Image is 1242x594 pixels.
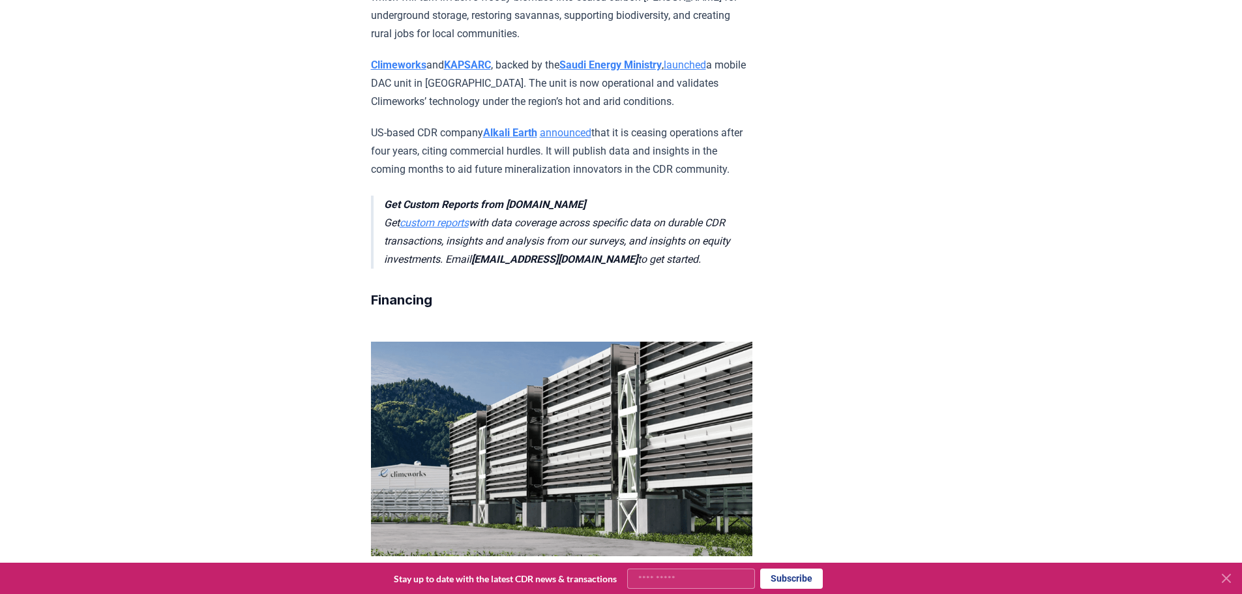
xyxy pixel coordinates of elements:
img: blog post image [371,342,752,556]
a: launched [664,59,706,71]
a: Alkali Earth [483,126,537,139]
strong: [EMAIL_ADDRESS][DOMAIN_NAME] [471,253,638,265]
strong: Financing [371,292,432,308]
a: Saudi Energy Ministry [559,59,662,71]
p: and , backed by the , a mobile DAC unit in [GEOGRAPHIC_DATA]. The unit is now operational and val... [371,56,752,111]
a: KAPSARC [444,59,491,71]
a: custom reports [400,216,469,229]
a: Climeworks [371,59,426,71]
strong: Get Custom Reports from [DOMAIN_NAME] [384,198,585,211]
a: announced [540,126,591,139]
p: US-based CDR company that it is ceasing operations after four years, citing commercial hurdles. I... [371,124,752,179]
em: Get with data coverage across specific data on durable CDR transactions, insights and analysis fr... [384,198,730,265]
